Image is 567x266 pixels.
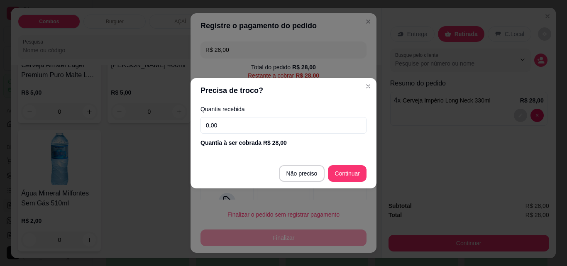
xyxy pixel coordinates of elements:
div: Quantia à ser cobrada R$ 28,00 [200,139,367,147]
button: Close [362,80,375,93]
button: Continuar [328,165,367,182]
label: Quantia recebida [200,106,367,112]
header: Precisa de troco? [191,78,376,103]
button: Não preciso [279,165,325,182]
